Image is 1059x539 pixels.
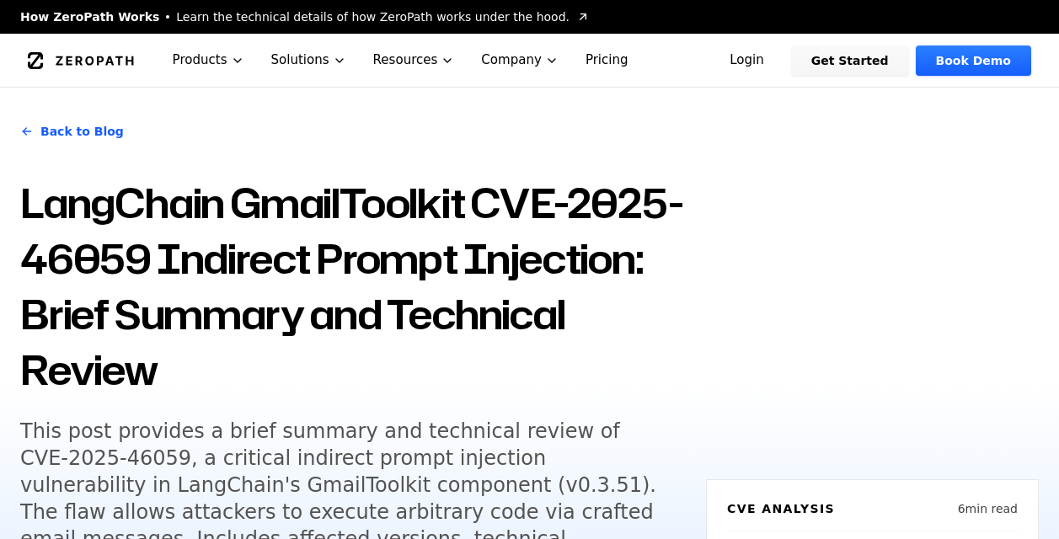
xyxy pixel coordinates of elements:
[468,34,572,87] button: Company
[20,175,686,398] h1: LangChain GmailToolkit CVE-2025-46059 Indirect Prompt Injection: Brief Summary and Technical Review
[572,34,642,87] a: Pricing
[20,8,159,25] span: How ZeroPath Works
[20,8,590,25] a: How ZeroPath WorksLearn the technical details of how ZeroPath works under the hood.
[727,500,835,517] h6: CVE Analysis
[360,34,468,87] button: Resources
[709,45,784,76] a: Login
[176,8,570,25] span: Learn the technical details of how ZeroPath works under the hood.
[791,45,909,76] a: Get Started
[258,34,360,87] button: Solutions
[916,45,1031,76] a: Book Demo
[958,500,1018,517] p: 6 min read
[20,108,124,155] a: Back to Blog
[159,34,258,87] button: Products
